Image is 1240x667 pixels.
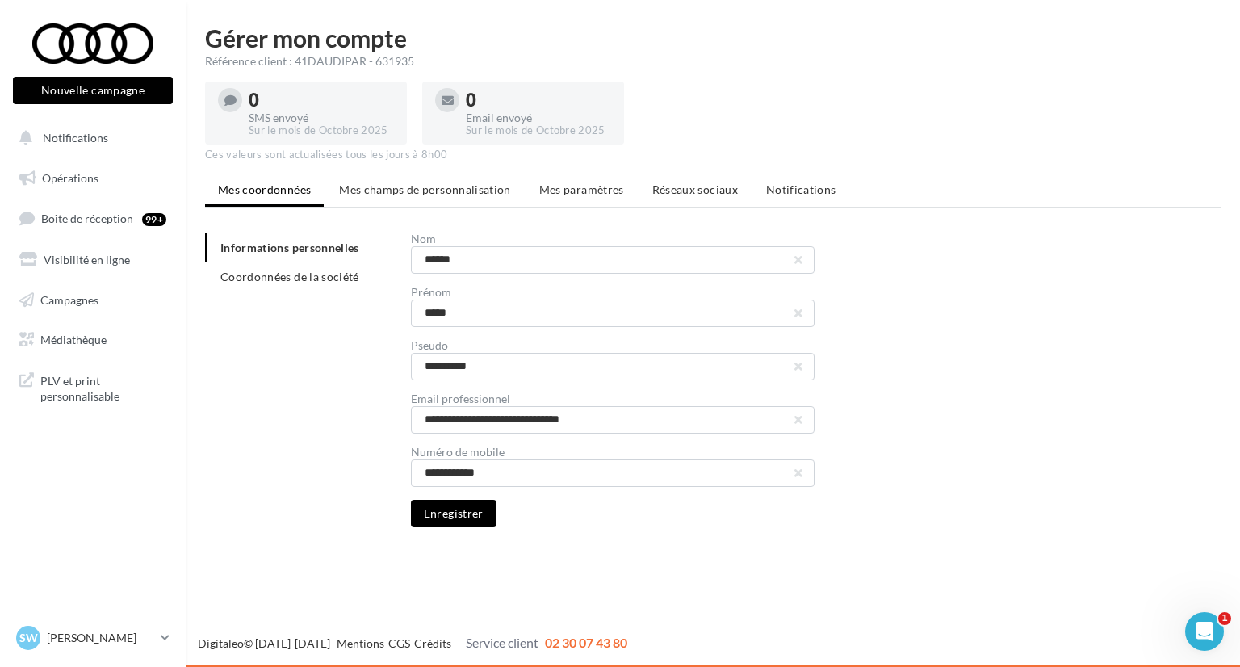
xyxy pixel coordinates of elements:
button: Nouvelle campagne [13,77,173,104]
div: Numéro de mobile [411,447,815,458]
div: 0 [249,91,394,109]
a: Crédits [414,636,451,650]
a: Campagnes [10,283,176,317]
span: Campagnes [40,292,98,306]
span: 1 [1218,612,1231,625]
span: Boîte de réception [41,212,133,225]
span: 02 30 07 43 80 [545,635,627,650]
div: Email envoyé [466,112,611,124]
div: Sur le mois de Octobre 2025 [249,124,394,138]
div: Email professionnel [411,393,815,405]
a: Opérations [10,162,176,195]
span: Coordonnées de la société [220,270,359,283]
a: CGS [388,636,410,650]
div: Référence client : 41DAUDIPAR - 631935 [205,53,1221,69]
a: Boîte de réception99+ [10,201,176,236]
h1: Gérer mon compte [205,26,1221,50]
span: SW [19,630,38,646]
p: [PERSON_NAME] [47,630,154,646]
span: Visibilité en ligne [44,253,130,266]
div: Ces valeurs sont actualisées tous les jours à 8h00 [205,148,1221,162]
div: Pseudo [411,340,815,351]
a: Médiathèque [10,323,176,357]
button: Enregistrer [411,500,496,527]
div: 0 [466,91,611,109]
button: Notifications [10,121,170,155]
a: SW [PERSON_NAME] [13,623,173,653]
iframe: Intercom live chat [1185,612,1224,651]
span: © [DATE]-[DATE] - - - [198,636,627,650]
span: Médiathèque [40,333,107,346]
span: Mes champs de personnalisation [339,182,511,196]
span: Notifications [766,182,836,196]
span: PLV et print personnalisable [40,370,166,405]
span: Opérations [42,171,98,185]
a: PLV et print personnalisable [10,363,176,411]
span: Mes paramètres [539,182,624,196]
a: Mentions [337,636,384,650]
span: Notifications [43,131,108,145]
a: Visibilité en ligne [10,243,176,277]
span: Service client [466,635,538,650]
span: Réseaux sociaux [652,182,738,196]
div: Prénom [411,287,815,298]
div: SMS envoyé [249,112,394,124]
div: Sur le mois de Octobre 2025 [466,124,611,138]
div: Nom [411,233,815,245]
a: Digitaleo [198,636,244,650]
div: 99+ [142,213,166,226]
